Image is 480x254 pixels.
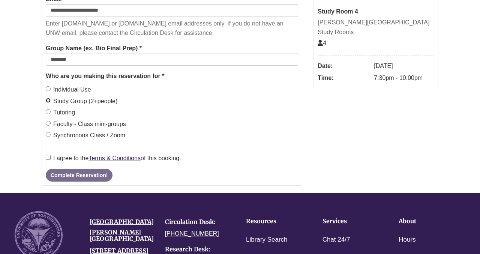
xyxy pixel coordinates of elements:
[318,40,326,46] span: The capacity of this space
[322,234,350,245] a: Chat 24/7
[46,86,51,91] input: Individual Use
[165,246,229,253] h4: Research Desk:
[46,131,125,140] label: Synchronous Class / Zoom
[46,169,112,182] button: Complete Reservation!
[90,229,153,242] h4: [PERSON_NAME][GEOGRAPHIC_DATA]
[46,85,91,95] label: Individual Use
[46,155,51,160] input: I agree to theTerms & Conditionsof this booking.
[46,132,51,137] input: Synchronous Class / Zoom
[46,153,181,163] label: I agree to the of this booking.
[46,44,142,53] label: Group Name (ex. Bio Final Prep) *
[246,234,288,245] a: Library Search
[318,18,434,37] div: [PERSON_NAME][GEOGRAPHIC_DATA] Study Rooms
[46,109,51,114] input: Tutoring
[46,71,298,81] legend: Who are you making this reservation for *
[46,19,298,38] p: Enter [DOMAIN_NAME] or [DOMAIN_NAME] email addresses only. If you do not have an UNW email, pleas...
[374,60,434,72] dd: [DATE]
[46,96,117,106] label: Study Group (2+people)
[399,218,452,225] h4: About
[46,119,126,129] label: Faculty - Class mini-groups
[318,7,434,17] div: Study Room 4
[46,98,51,103] input: Study Group (2+people)
[374,72,434,84] dd: 7:30pm - 10:00pm
[165,230,219,237] a: [PHONE_NUMBER]
[46,108,75,117] label: Tutoring
[90,218,154,225] a: [GEOGRAPHIC_DATA]
[318,72,370,84] dt: Time:
[46,121,51,126] input: Faculty - Class mini-groups
[322,218,376,225] h4: Services
[318,60,370,72] dt: Date:
[246,218,299,225] h4: Resources
[88,155,141,161] a: Terms & Conditions
[165,219,229,225] h4: Circulation Desk:
[399,234,415,245] a: Hours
